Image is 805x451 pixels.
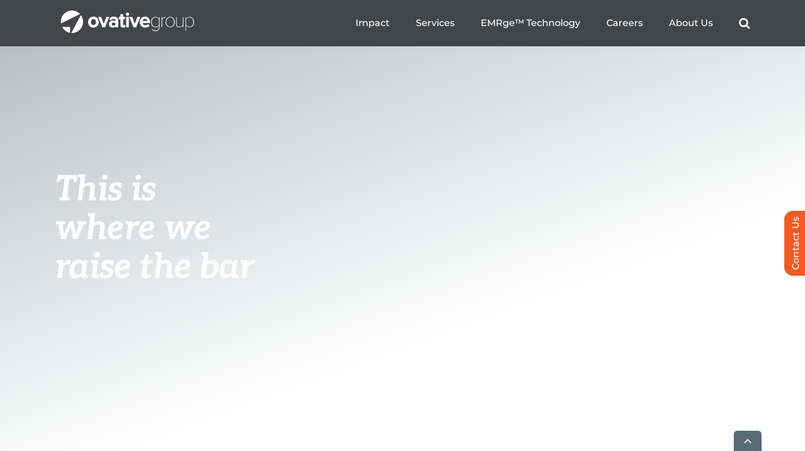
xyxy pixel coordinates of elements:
span: This is [55,169,156,211]
span: where we raise the bar [55,208,254,288]
a: EMRge™ Technology [481,17,580,29]
a: OG_Full_horizontal_WHT [61,9,194,20]
nav: Menu [356,5,750,42]
a: Impact [356,17,390,29]
a: Services [416,17,455,29]
a: Careers [606,17,643,29]
a: Search [739,17,750,29]
a: About Us [669,17,713,29]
